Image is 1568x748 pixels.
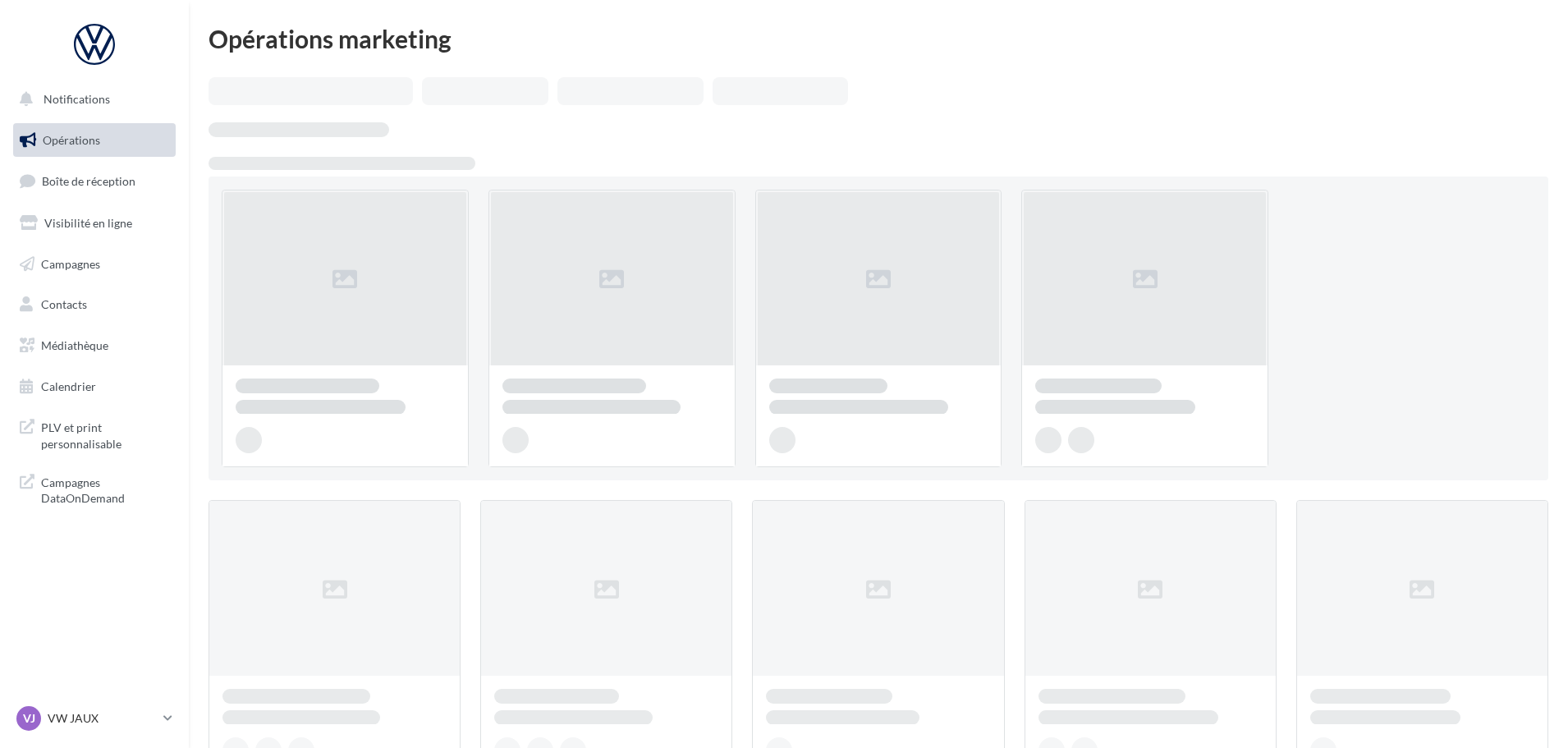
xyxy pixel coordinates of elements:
[41,256,100,270] span: Campagnes
[10,328,179,363] a: Médiathèque
[41,471,169,507] span: Campagnes DataOnDemand
[41,297,87,311] span: Contacts
[43,133,100,147] span: Opérations
[10,287,179,322] a: Contacts
[10,369,179,404] a: Calendrier
[10,247,179,282] a: Campagnes
[41,416,169,452] span: PLV et print personnalisable
[48,710,157,727] p: VW JAUX
[10,410,179,458] a: PLV et print personnalisable
[10,123,179,158] a: Opérations
[10,163,179,199] a: Boîte de réception
[42,174,135,188] span: Boîte de réception
[44,92,110,106] span: Notifications
[41,379,96,393] span: Calendrier
[44,216,132,230] span: Visibilité en ligne
[10,206,179,241] a: Visibilité en ligne
[13,703,176,734] a: VJ VW JAUX
[10,82,172,117] button: Notifications
[10,465,179,513] a: Campagnes DataOnDemand
[23,710,35,727] span: VJ
[41,338,108,352] span: Médiathèque
[209,26,1548,51] div: Opérations marketing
